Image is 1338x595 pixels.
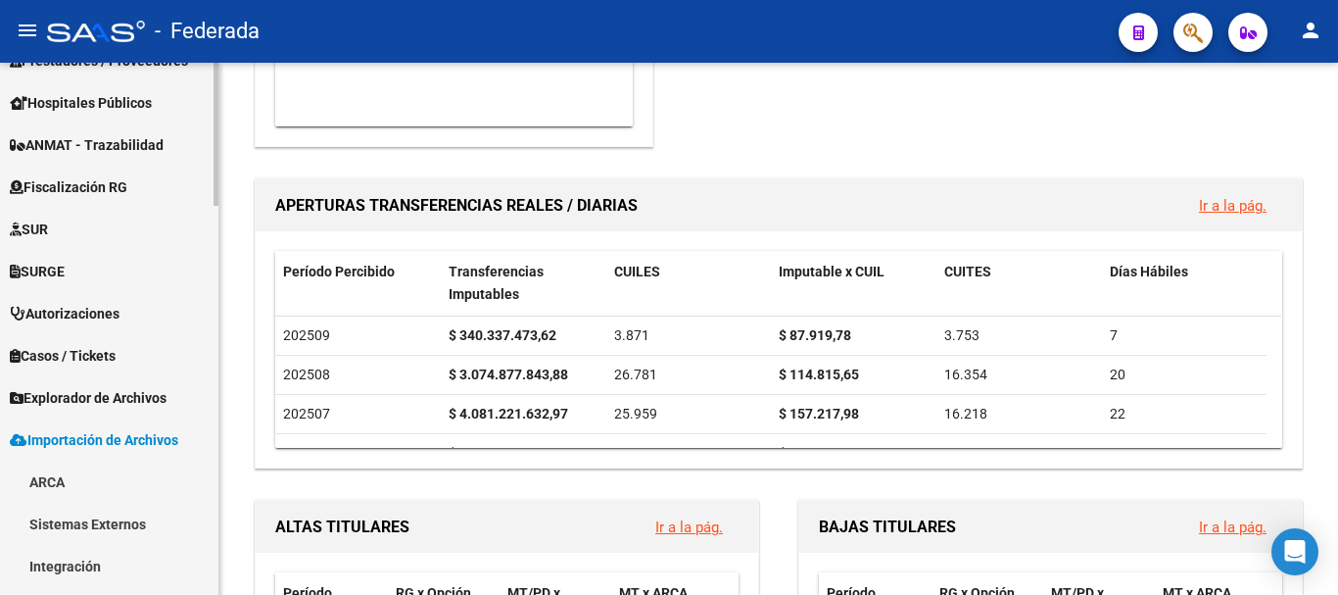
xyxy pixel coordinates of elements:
span: 15.981 [944,445,987,461]
datatable-header-cell: Transferencias Imputables [441,251,606,316]
a: Ir a la pág. [1199,519,1266,536]
datatable-header-cell: Período Percibido [275,251,441,316]
span: 202509 [283,327,330,343]
span: 20 [1110,367,1125,382]
strong: $ 340.337.473,62 [449,327,556,343]
span: ANMAT - Trazabilidad [10,134,164,156]
span: Imputable x CUIL [779,264,884,279]
a: Ir a la pág. [655,519,723,536]
span: 202507 [283,406,330,421]
span: Explorador de Archivos [10,387,167,409]
span: Casos / Tickets [10,345,116,367]
strong: $ 4.081.221.632,97 [449,406,568,421]
span: Transferencias Imputables [449,264,544,302]
span: 202506 [283,445,330,461]
strong: $ 114.815,65 [779,367,859,382]
span: CUILES [614,264,660,279]
span: 19 [1110,445,1125,461]
span: SURGE [10,261,65,282]
strong: $ 2.713.302.977,23 [449,445,568,461]
span: Autorizaciones [10,303,119,324]
span: ALTAS TITULARES [275,518,409,536]
mat-icon: menu [16,19,39,42]
span: - Federada [155,10,260,53]
span: 26.781 [614,367,657,382]
span: 16.354 [944,367,987,382]
span: 25.959 [614,406,657,421]
span: CUITES [944,264,991,279]
button: Ir a la pág. [640,509,739,545]
span: 3.871 [614,327,649,343]
span: 25.514 [614,445,657,461]
span: SUR [10,219,48,240]
mat-icon: person [1299,19,1322,42]
datatable-header-cell: Imputable x CUIL [771,251,936,316]
span: 7 [1110,327,1118,343]
datatable-header-cell: CUITES [936,251,1102,316]
datatable-header-cell: Días Hábiles [1102,251,1267,316]
span: 22 [1110,406,1125,421]
span: BAJAS TITULARES [819,518,956,536]
span: 3.753 [944,327,980,343]
datatable-header-cell: CUILES [606,251,772,316]
span: Hospitales Públicos [10,92,152,114]
strong: $ 3.074.877.843,88 [449,367,568,382]
a: Ir a la pág. [1199,197,1266,215]
strong: $ 87.919,78 [779,327,851,343]
span: Período Percibido [283,264,395,279]
span: APERTURAS TRANSFERENCIAS REALES / DIARIAS [275,196,638,215]
button: Ir a la pág. [1183,509,1282,545]
span: Importación de Archivos [10,429,178,451]
span: 202508 [283,367,330,382]
span: Fiscalización RG [10,176,127,198]
div: Open Intercom Messenger [1271,528,1318,575]
strong: $ 157.217,98 [779,406,859,421]
span: Días Hábiles [1110,264,1188,279]
button: Ir a la pág. [1183,187,1282,223]
span: 16.218 [944,406,987,421]
strong: $ 106.345,65 [779,445,859,461]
